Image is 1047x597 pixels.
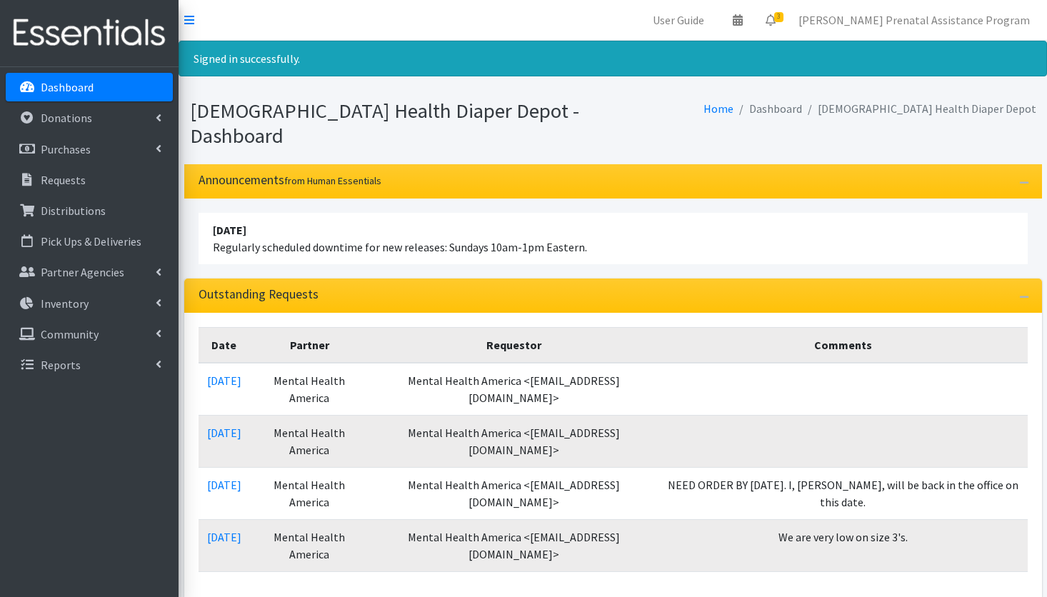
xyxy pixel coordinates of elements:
[207,373,241,388] a: [DATE]
[250,520,370,572] td: Mental Health America
[41,327,99,341] p: Community
[6,227,173,256] a: Pick Ups & Deliveries
[41,80,94,94] p: Dashboard
[6,289,173,318] a: Inventory
[733,99,802,119] li: Dashboard
[369,363,658,416] td: Mental Health America <[EMAIL_ADDRESS][DOMAIN_NAME]>
[6,73,173,101] a: Dashboard
[658,328,1028,363] th: Comments
[250,328,370,363] th: Partner
[190,99,608,148] h1: [DEMOGRAPHIC_DATA] Health Diaper Depot - Dashboard
[658,468,1028,520] td: NEED ORDER BY [DATE]. I, [PERSON_NAME], will be back in the office on this date.
[703,101,733,116] a: Home
[199,328,250,363] th: Date
[754,6,787,34] a: 3
[41,142,91,156] p: Purchases
[250,468,370,520] td: Mental Health America
[41,265,124,279] p: Partner Agencies
[199,287,319,302] h3: Outstanding Requests
[658,520,1028,572] td: We are very low on size 3's.
[369,416,658,468] td: Mental Health America <[EMAIL_ADDRESS][DOMAIN_NAME]>
[6,320,173,348] a: Community
[207,530,241,544] a: [DATE]
[199,213,1028,264] li: Regularly scheduled downtime for new releases: Sundays 10am-1pm Eastern.
[6,196,173,225] a: Distributions
[207,478,241,492] a: [DATE]
[284,174,381,187] small: from Human Essentials
[213,223,246,237] strong: [DATE]
[802,99,1036,119] li: [DEMOGRAPHIC_DATA] Health Diaper Depot
[6,351,173,379] a: Reports
[369,520,658,572] td: Mental Health America <[EMAIL_ADDRESS][DOMAIN_NAME]>
[41,111,92,125] p: Donations
[369,328,658,363] th: Requestor
[41,296,89,311] p: Inventory
[6,166,173,194] a: Requests
[250,363,370,416] td: Mental Health America
[6,9,173,57] img: HumanEssentials
[774,12,783,22] span: 3
[199,173,381,188] h3: Announcements
[179,41,1047,76] div: Signed in successfully.
[41,358,81,372] p: Reports
[250,416,370,468] td: Mental Health America
[41,173,86,187] p: Requests
[207,426,241,440] a: [DATE]
[6,104,173,132] a: Donations
[641,6,716,34] a: User Guide
[787,6,1041,34] a: [PERSON_NAME] Prenatal Assistance Program
[41,204,106,218] p: Distributions
[6,135,173,164] a: Purchases
[41,234,141,249] p: Pick Ups & Deliveries
[369,468,658,520] td: Mental Health America <[EMAIL_ADDRESS][DOMAIN_NAME]>
[6,258,173,286] a: Partner Agencies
